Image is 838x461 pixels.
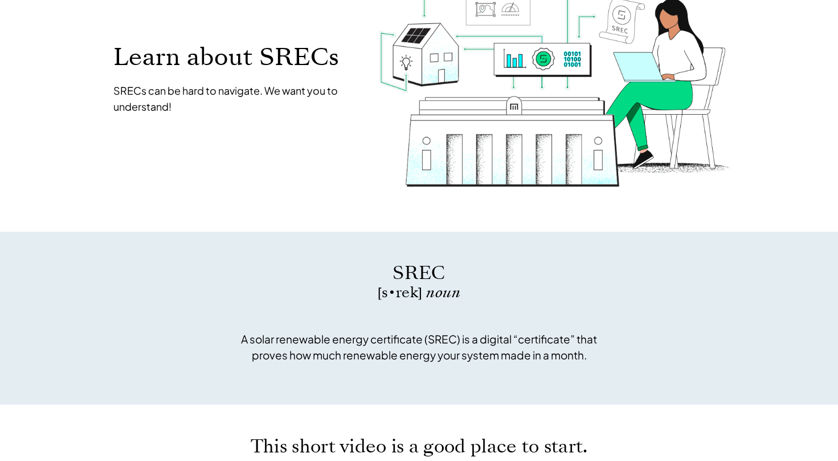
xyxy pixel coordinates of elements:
p: SREC [234,260,604,286]
span: noun [426,282,460,302]
p: This short video is a good place to start. [206,439,633,454]
p: [s • rek] [234,286,604,300]
p: SRECs can be hard to navigate. We want you to understand! [113,83,356,115]
p: A solar renewable energy certificate (SREC) is a digital “certificate” that proves how much renew... [234,331,604,363]
p: Learn about SRECs [113,44,356,70]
